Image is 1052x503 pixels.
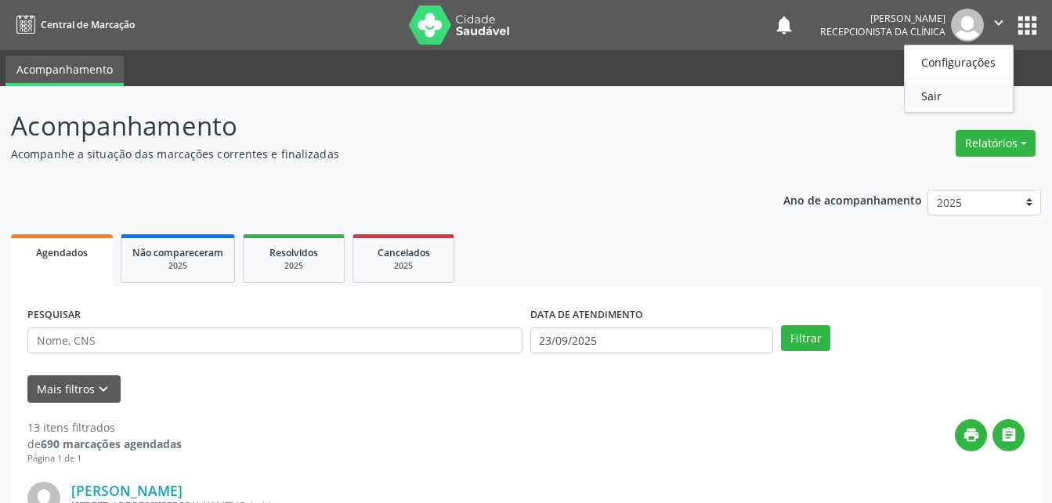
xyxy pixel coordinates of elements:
[132,246,223,259] span: Não compareceram
[951,9,984,42] img: img
[36,246,88,259] span: Agendados
[27,419,182,436] div: 13 itens filtrados
[5,56,124,86] a: Acompanhamento
[11,107,732,146] p: Acompanhamento
[95,381,112,398] i: keyboard_arrow_down
[269,246,318,259] span: Resolvidos
[905,51,1013,73] a: Configurações
[255,260,333,272] div: 2025
[955,419,987,451] button: print
[27,327,522,354] input: Nome, CNS
[27,436,182,452] div: de
[904,45,1014,113] ul: 
[378,246,430,259] span: Cancelados
[990,14,1007,31] i: 
[820,25,945,38] span: Recepcionista da clínica
[27,303,81,327] label: PESQUISAR
[11,12,135,38] a: Central de Marcação
[530,303,643,327] label: DATA DE ATENDIMENTO
[1000,426,1018,443] i: 
[905,85,1013,107] a: Sair
[820,12,945,25] div: [PERSON_NAME]
[992,419,1025,451] button: 
[530,327,774,354] input: Selecione um intervalo
[41,18,135,31] span: Central de Marcação
[963,426,980,443] i: print
[364,260,443,272] div: 2025
[773,14,795,36] button: notifications
[11,146,732,162] p: Acompanhe a situação das marcações correntes e finalizadas
[71,482,183,499] a: [PERSON_NAME]
[781,325,830,352] button: Filtrar
[41,436,182,451] strong: 690 marcações agendadas
[132,260,223,272] div: 2025
[1014,12,1041,39] button: apps
[956,130,1036,157] button: Relatórios
[984,9,1014,42] button: 
[783,190,922,209] p: Ano de acompanhamento
[27,375,121,403] button: Mais filtroskeyboard_arrow_down
[27,452,182,465] div: Página 1 de 1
